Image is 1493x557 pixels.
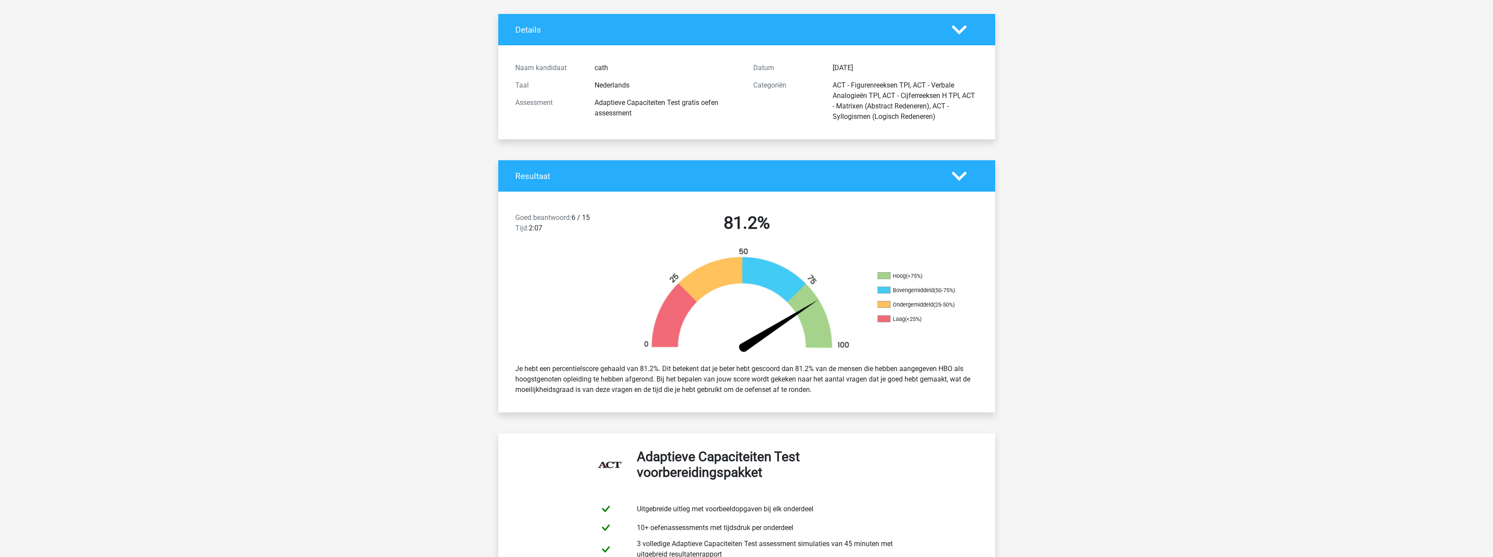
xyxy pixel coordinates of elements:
[906,273,922,279] div: (>75%)
[588,98,747,118] div: Adaptieve Capaciteiten Test gratis oefen assessment
[826,63,985,73] div: [DATE]
[515,213,571,222] span: Goed beantwoord:
[934,287,955,294] div: (50-75%)
[588,63,747,73] div: cath
[509,213,628,237] div: 6 / 15 2:07
[588,80,747,91] div: Nederlands
[509,63,588,73] div: Naam kandidaat
[509,360,985,398] div: Je hebt een percentielscore gehaald van 81.2%. Dit betekent dat je beter hebt gescoord dan 81.2% ...
[515,171,939,181] h4: Resultaat
[629,247,864,357] img: 81.faf665cb8af7.png
[509,98,588,118] div: Assessment
[877,287,965,294] li: Bovengemiddeld
[747,63,826,73] div: Datum
[905,316,922,322] div: (<25%)
[515,25,939,35] h4: Details
[747,80,826,122] div: Categoriën
[826,80,985,122] div: ACT - Figurenreeksen TPI, ACT - Verbale Analogieën TPI, ACT - Cijferreeksen H TPI, ACT - Matrixen...
[933,301,955,308] div: (25-50%)
[877,315,965,323] li: Laag
[877,272,965,280] li: Hoog
[515,224,529,232] span: Tijd:
[509,80,588,91] div: Taal
[877,301,965,309] li: Ondergemiddeld
[634,213,859,233] h2: 81.2%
